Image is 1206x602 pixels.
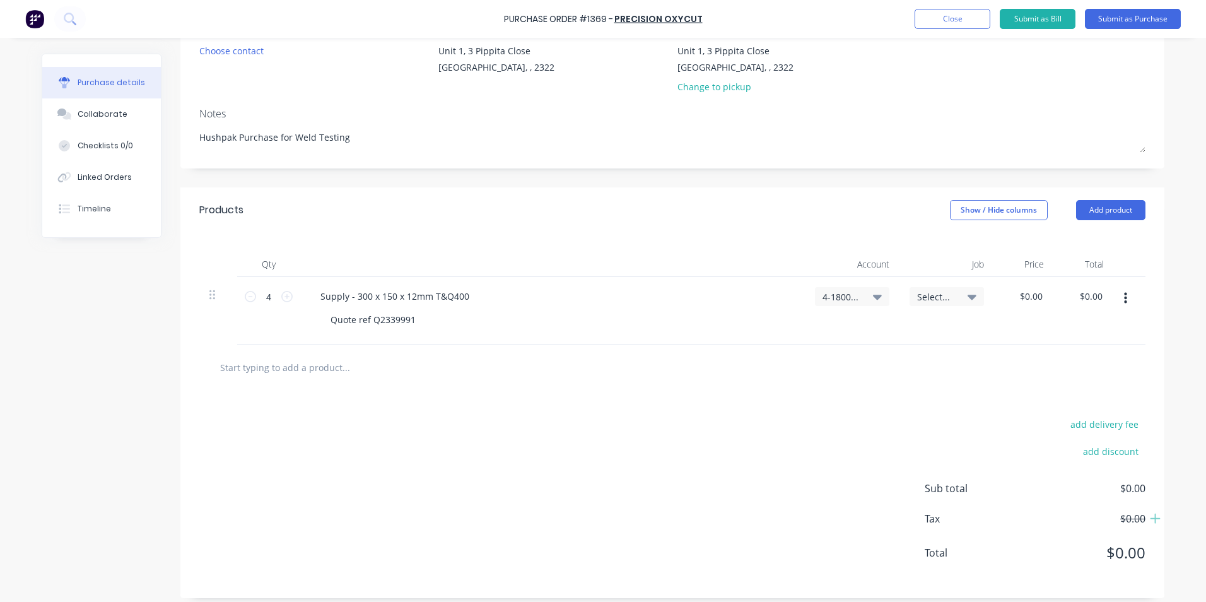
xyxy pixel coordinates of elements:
[42,130,161,162] button: Checklists 0/0
[823,290,860,304] span: 4-1800 / Sales - Testing & Reporting
[199,124,1145,153] textarea: Hushpak Purchase for Weld Testing
[25,9,44,28] img: Factory
[805,252,899,277] div: Account
[925,511,1019,526] span: Tax
[78,140,133,151] div: Checklists 0/0
[504,13,613,26] div: Purchase Order #1369 -
[1076,200,1145,220] button: Add product
[994,252,1054,277] div: Price
[438,61,554,74] div: [GEOGRAPHIC_DATA], , 2322
[42,98,161,130] button: Collaborate
[310,287,479,305] div: Supply - 300 x 150 x 12mm T&Q400
[220,355,472,380] input: Start typing to add a product...
[1019,511,1145,526] span: $0.00
[1000,9,1075,29] button: Submit as Bill
[1085,9,1181,29] button: Submit as Purchase
[78,109,127,120] div: Collaborate
[320,310,426,329] div: Quote ref Q2339991
[677,80,793,93] div: Change to pickup
[925,481,1019,496] span: Sub total
[78,203,111,215] div: Timeline
[614,13,703,25] a: Precision Oxycut
[677,61,793,74] div: [GEOGRAPHIC_DATA], , 2322
[917,290,955,304] span: Select...
[1063,416,1145,432] button: add delivery fee
[1019,481,1145,496] span: $0.00
[42,193,161,225] button: Timeline
[237,252,300,277] div: Qty
[42,67,161,98] button: Purchase details
[925,545,1019,560] span: Total
[899,252,994,277] div: Job
[199,44,264,57] div: Choose contact
[1019,541,1145,564] span: $0.00
[1075,443,1145,459] button: add discount
[199,203,243,218] div: Products
[78,172,132,183] div: Linked Orders
[42,162,161,193] button: Linked Orders
[1054,252,1114,277] div: Total
[915,9,990,29] button: Close
[677,44,793,57] div: Unit 1, 3 Pippita Close
[438,44,554,57] div: Unit 1, 3 Pippita Close
[78,77,145,88] div: Purchase details
[199,106,1145,121] div: Notes
[950,200,1048,220] button: Show / Hide columns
